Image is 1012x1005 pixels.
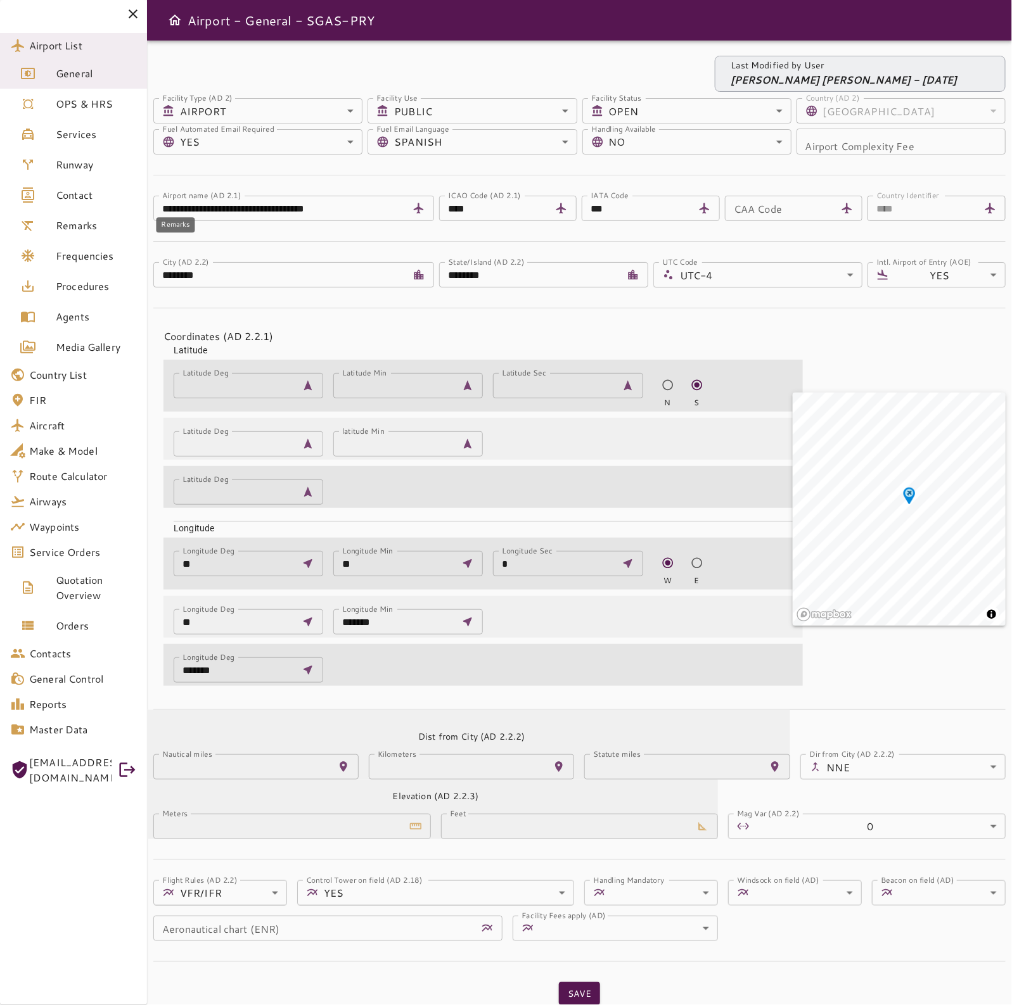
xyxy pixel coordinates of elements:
label: Facility Status [591,92,642,103]
p: [PERSON_NAME] [PERSON_NAME] - [DATE] [731,72,958,87]
div: Longitude [163,512,803,534]
span: Contact [56,187,137,203]
div: Latitude [163,334,803,357]
label: Latitude Deg [183,474,229,484]
span: Airport List [29,38,137,53]
div: VFR/IFR [180,880,287,906]
div: SPANISH [394,129,577,155]
label: City (AD 2.2) [162,256,209,267]
h6: Airport - General - SGAS-PRY [188,10,375,30]
div: NO [609,129,791,155]
span: W [663,575,672,586]
label: Longitude Deg [183,652,234,662]
span: Orders [56,618,137,633]
label: Longitude Min [342,604,393,614]
span: Procedures [56,279,137,294]
div: YES [894,262,1006,288]
label: Airport name (AD 2.1) [162,190,241,201]
label: Facility Fees apply (AD) [522,910,606,921]
span: Route Calculator [29,469,137,484]
label: Kilometers [378,749,416,759]
span: Reports [29,697,137,712]
div: [GEOGRAPHIC_DATA] [823,98,1006,123]
span: Agents [56,309,137,324]
label: ICAO Code (AD 2.1) [448,190,521,201]
span: [EMAIL_ADDRESS][DOMAIN_NAME] [29,755,112,785]
span: Master Data [29,722,137,737]
label: Fuel Automated Email Required [162,123,274,134]
label: Handling Available [591,123,657,134]
label: Latitude Sec [502,367,546,378]
label: Control Tower on field (AD 2.18) [306,875,423,885]
span: OPS & HRS [56,96,137,111]
label: Intl. Airport of Entry (AOE) [876,256,971,267]
label: Latitude Deg [183,367,229,378]
div: OPEN [609,98,791,123]
label: Country (AD 2) [805,92,860,103]
span: Services [56,127,137,142]
span: S [694,397,699,408]
button: Toggle attribution [984,607,999,622]
label: Facility Use [376,92,418,103]
div: Remarks [157,217,195,232]
label: Beacon on field (AD) [881,875,954,885]
span: Quotation Overview [56,572,137,603]
label: Statute miles [593,749,641,759]
label: Latitude Min [342,367,387,378]
span: Frequencies [56,248,137,263]
label: Country Identifier [876,190,940,201]
span: Runway [56,157,137,172]
p: Last Modified by User [731,59,958,72]
h6: Elevation (AD 2.2.3) [393,790,479,804]
label: Meters [162,808,188,819]
label: UTC Code [662,256,698,267]
label: Nautical miles [162,749,212,759]
label: Longitude Sec [502,545,553,556]
label: Longitude Deg [183,545,234,556]
span: Service Orders [29,545,137,560]
label: Mag Var (AD 2.2) [737,808,800,819]
label: latitude Min [342,426,385,436]
label: Longitude Min [342,545,393,556]
span: Contacts [29,646,137,661]
div: AIRPORT [180,98,362,123]
div: YES [180,129,362,155]
label: Fuel Email Language [376,123,449,134]
button: Open drawer [162,8,188,33]
label: Latitude Deg [183,426,229,436]
div: PUBLIC [394,98,577,123]
div: 0 [755,814,1006,839]
a: Mapbox logo [797,607,852,622]
label: Longitude Deg [183,604,234,614]
span: Waypoints [29,519,137,534]
label: State/Island (AD 2.2) [448,256,525,267]
span: Country List [29,367,137,382]
span: Airways [29,494,137,509]
span: General [56,66,137,81]
label: Dir from City (AD 2.2.2) [809,749,895,759]
span: Media Gallery [56,339,137,355]
span: General Control [29,671,137,686]
label: Facility Type (AD 2) [162,92,233,103]
div: UTC-4 [680,262,862,288]
span: N [664,397,670,408]
span: FIR [29,393,137,408]
label: Windsock on field (AD) [737,875,819,885]
span: Aircraft [29,418,137,433]
h4: Coordinates (AD 2.2.1) [163,329,793,344]
h6: Dist from City (AD 2.2.2) [418,730,525,744]
label: IATA Code [591,190,629,201]
label: Handling Mandatory [593,875,664,885]
div: YES [324,880,575,906]
span: Make & Model [29,443,137,458]
div: NNE [827,754,1006,780]
span: E [694,575,699,586]
label: Flight Rules (AD 2.2) [162,875,238,885]
label: Feet [450,808,466,819]
span: Remarks [56,218,137,233]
